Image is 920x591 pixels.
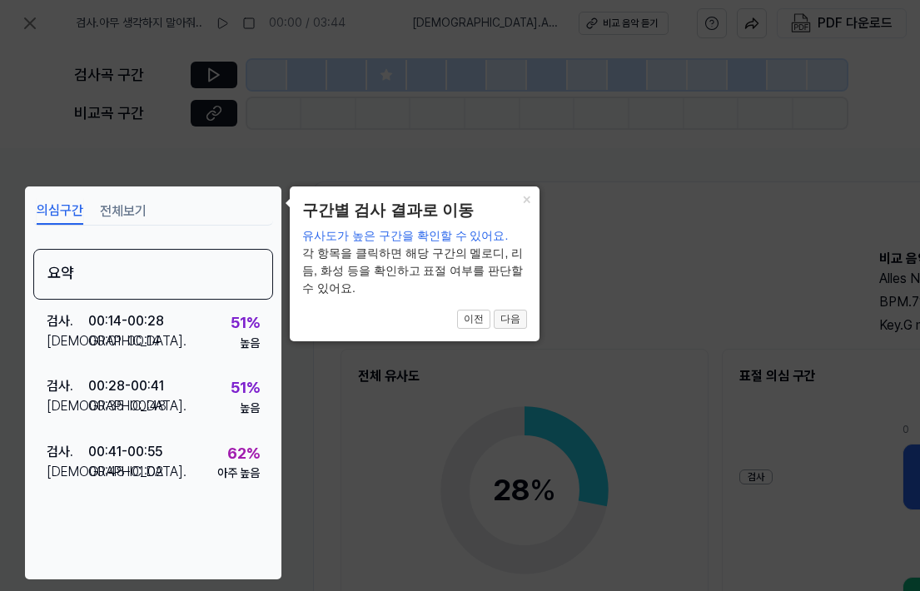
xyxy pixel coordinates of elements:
[88,376,164,396] div: 00:28 - 00:41
[240,335,260,352] div: 높음
[47,331,88,351] div: [DEMOGRAPHIC_DATA] .
[88,462,163,482] div: 00:48 - 01:02
[47,396,88,416] div: [DEMOGRAPHIC_DATA] .
[494,310,527,330] button: 다음
[47,311,88,331] div: 검사 .
[88,331,161,351] div: 00:01 - 00:14
[231,311,260,335] div: 51 %
[227,442,260,466] div: 62 %
[302,229,508,242] span: 유사도가 높은 구간을 확인할 수 있어요.
[217,465,260,482] div: 아주 높음
[302,227,527,297] div: 각 항목을 클릭하면 해당 구간의 멜로디, 리듬, 화성 등을 확인하고 표절 여부를 판단할 수 있어요.
[513,186,540,210] button: Close
[240,400,260,417] div: 높음
[100,198,147,225] button: 전체보기
[231,376,260,400] div: 51 %
[457,310,490,330] button: 이전
[33,249,273,300] div: 요약
[37,198,83,225] button: 의심구간
[47,376,88,396] div: 검사 .
[47,462,88,482] div: [DEMOGRAPHIC_DATA] .
[88,442,162,462] div: 00:41 - 00:55
[88,396,167,416] div: 00:35 - 00:48
[302,199,527,223] header: 구간별 검사 결과로 이동
[88,311,164,331] div: 00:14 - 00:28
[47,442,88,462] div: 검사 .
